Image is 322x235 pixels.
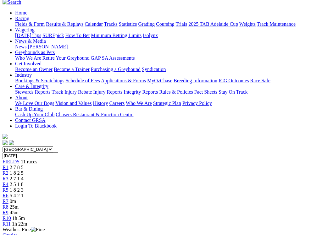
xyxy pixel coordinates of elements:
div: Bar & Dining [15,112,319,117]
a: Who We Are [15,55,41,61]
a: Chasers Restaurant & Function Centre [56,112,133,117]
a: Contact GRSA [15,117,45,123]
a: R11 [3,221,11,227]
span: 0m [10,199,16,204]
a: Home [15,10,27,15]
a: Track Injury Rebate [52,89,92,95]
a: Privacy Policy [182,101,212,106]
a: R9 [3,210,8,215]
a: Rules & Policies [159,89,193,95]
span: 1 8 2 3 [10,187,24,193]
a: GAP SA Assessments [91,55,135,61]
span: 45m [10,210,19,215]
div: News & Media [15,44,319,50]
a: Wagering [15,27,35,32]
a: Tracks [104,21,118,27]
img: logo-grsa-white.png [3,134,8,139]
a: Injury Reports [93,89,122,95]
span: 11 races [21,159,37,164]
a: Grading [138,21,155,27]
a: Integrity Reports [124,89,158,95]
div: Industry [15,78,319,84]
span: R6 [3,193,8,198]
a: Race Safe [250,78,270,83]
a: Isolynx [143,33,158,38]
div: Care & Integrity [15,89,319,95]
img: twitter.svg [9,140,14,145]
a: R4 [3,182,8,187]
a: Strategic Plan [153,101,181,106]
a: Who We Are [126,101,152,106]
a: Calendar [85,21,103,27]
a: Become a Trainer [54,67,90,72]
a: Care & Integrity [15,84,48,89]
a: Track Maintenance [257,21,296,27]
a: R10 [3,216,11,221]
a: Coursing [156,21,175,27]
a: Careers [109,101,125,106]
span: 1h 5m [12,216,25,221]
div: Racing [15,21,319,27]
span: 25m [10,204,19,210]
a: Fact Sheets [194,89,217,95]
a: R5 [3,187,8,193]
a: Breeding Information [174,78,217,83]
a: Racing [15,16,29,21]
a: Fields & Form [15,21,45,27]
a: R2 [3,170,8,176]
a: Stewards Reports [15,89,50,95]
a: Bar & Dining [15,106,43,112]
img: Fine [31,227,45,232]
a: SUREpick [42,33,64,38]
a: Become an Owner [15,67,53,72]
a: Bookings & Scratchings [15,78,64,83]
span: 5 4 2 1 [10,193,24,198]
div: About [15,101,319,106]
a: R1 [3,165,8,170]
a: R7 [3,199,8,204]
a: Schedule of Fees [65,78,100,83]
a: R3 [3,176,8,181]
a: Trials [175,21,187,27]
a: FIELDS [3,159,19,164]
span: 1 8 2 5 [10,170,24,176]
a: [PERSON_NAME] [28,44,68,49]
a: ICG Outcomes [219,78,249,83]
a: Cash Up Your Club [15,112,54,117]
a: R8 [3,204,8,210]
a: Purchasing a Greyhound [91,67,141,72]
img: facebook.svg [3,140,8,145]
span: 2 5 1 8 [10,182,24,187]
a: Syndication [142,67,166,72]
span: 2 7 1 4 [10,176,24,181]
a: News & Media [15,38,46,44]
a: News [15,44,26,49]
div: Get Involved [15,67,319,72]
a: Login To Blackbook [15,123,57,128]
a: Minimum Betting Limits [91,33,142,38]
a: Industry [15,72,32,78]
a: Greyhounds as Pets [15,50,55,55]
a: Applications & Forms [101,78,146,83]
a: Vision and Values [55,101,92,106]
a: About [15,95,28,100]
span: 2 7 8 5 [10,165,24,170]
a: We Love Our Dogs [15,101,54,106]
div: Greyhounds as Pets [15,55,319,61]
div: Wagering [15,33,319,38]
a: Results & Replays [46,21,83,27]
a: MyOzChase [147,78,172,83]
span: 1h 22m [12,221,27,227]
input: Select date [3,152,58,159]
a: History [93,101,108,106]
a: How To Bet [65,33,90,38]
a: Retire Your Greyhound [42,55,90,61]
